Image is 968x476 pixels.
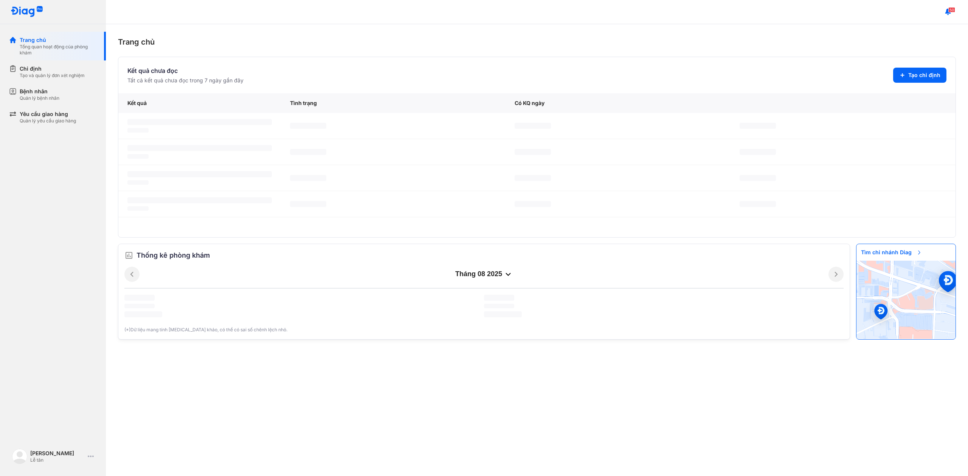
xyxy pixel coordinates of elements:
[484,311,522,317] span: ‌
[290,149,326,155] span: ‌
[515,149,551,155] span: ‌
[740,201,776,207] span: ‌
[124,304,155,308] span: ‌
[127,145,272,151] span: ‌
[127,171,272,177] span: ‌
[127,180,149,185] span: ‌
[127,197,272,203] span: ‌
[118,36,956,48] div: Trang chủ
[515,123,551,129] span: ‌
[124,326,844,333] div: (*)Dữ liệu mang tính [MEDICAL_DATA] khảo, có thể có sai số chênh lệch nhỏ.
[290,201,326,207] span: ‌
[140,270,828,279] div: tháng 08 2025
[127,206,149,211] span: ‌
[290,175,326,181] span: ‌
[20,110,76,118] div: Yêu cầu giao hàng
[740,123,776,129] span: ‌
[124,295,155,301] span: ‌
[20,65,85,73] div: Chỉ định
[908,71,940,79] span: Tạo chỉ định
[20,88,59,95] div: Bệnh nhân
[20,73,85,79] div: Tạo và quản lý đơn xét nghiệm
[281,93,506,113] div: Tình trạng
[515,175,551,181] span: ‌
[20,118,76,124] div: Quản lý yêu cầu giao hàng
[124,311,162,317] span: ‌
[20,44,97,56] div: Tổng quan hoạt động của phòng khám
[127,77,244,84] div: Tất cả kết quả chưa đọc trong 7 ngày gần đây
[856,244,927,261] span: Tìm chi nhánh Diag
[20,36,97,44] div: Trang chủ
[127,119,272,125] span: ‌
[127,66,244,75] div: Kết quả chưa đọc
[137,250,210,261] span: Thống kê phòng khám
[290,123,326,129] span: ‌
[127,154,149,159] span: ‌
[127,128,149,133] span: ‌
[20,95,59,101] div: Quản lý bệnh nhân
[12,449,27,464] img: logo
[11,6,43,18] img: logo
[740,175,776,181] span: ‌
[740,149,776,155] span: ‌
[484,295,514,301] span: ‌
[948,7,955,12] span: 50
[118,93,281,113] div: Kết quả
[893,68,946,83] button: Tạo chỉ định
[30,457,85,463] div: Lễ tân
[30,450,85,457] div: [PERSON_NAME]
[515,201,551,207] span: ‌
[124,251,133,260] img: order.5a6da16c.svg
[506,93,731,113] div: Có KQ ngày
[484,304,514,308] span: ‌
